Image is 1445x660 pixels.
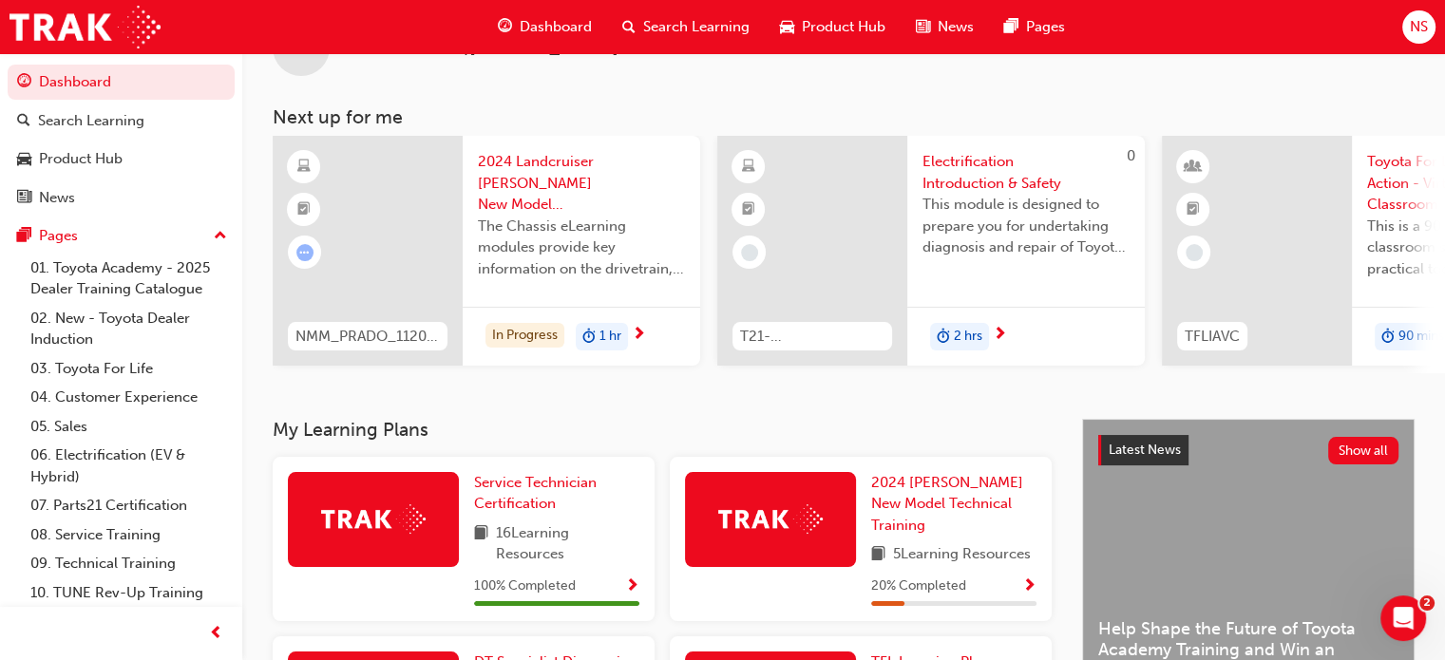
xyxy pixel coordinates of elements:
span: Service Technician Certification [474,474,597,513]
span: pages-icon [17,228,31,245]
span: up-icon [214,224,227,249]
span: Search Learning [643,16,750,38]
span: NMM_PRADO_112024_MODULE_2 [295,326,440,348]
iframe: Intercom live chat [1380,595,1426,641]
a: 01. Toyota Academy - 2025 Dealer Training Catalogue [23,254,235,304]
span: prev-icon [209,622,223,646]
span: learningResourceType_INSTRUCTOR_LED-icon [1187,155,1200,179]
a: 09. Technical Training [23,549,235,578]
span: 5 Learning Resources [893,543,1031,567]
div: In Progress [485,323,564,349]
span: NS [1410,16,1428,38]
span: 16 Learning Resources [496,522,639,565]
span: booktick-icon [1187,198,1200,222]
span: Show Progress [1022,578,1036,595]
span: 0 [1127,147,1135,164]
span: duration-icon [582,325,596,349]
span: 1 hr [599,326,621,348]
span: search-icon [17,113,30,130]
a: 04. Customer Experience [23,383,235,412]
a: 05. Sales [23,412,235,442]
span: Electrification Introduction & Safety [922,151,1130,194]
span: news-icon [17,190,31,207]
a: 10. TUNE Rev-Up Training [23,578,235,608]
span: 2024 Landcruiser [PERSON_NAME] New Model Mechanisms - Chassis 2 [478,151,685,216]
span: 20 % Completed [871,575,966,597]
button: Pages [8,218,235,254]
span: This module is designed to prepare you for undertaking diagnosis and repair of Toyota & Lexus Ele... [922,194,1130,258]
a: search-iconSearch Learning [607,8,765,47]
span: duration-icon [937,325,950,349]
span: guage-icon [498,15,512,39]
span: 100 % Completed [474,575,576,597]
a: 07. Parts21 Certification [23,491,235,520]
span: guage-icon [17,74,31,91]
span: news-icon [916,15,930,39]
div: Pages [39,225,78,247]
span: 2 hrs [954,326,982,348]
span: booktick-icon [742,198,755,222]
button: Show all [1328,437,1399,464]
a: news-iconNews [901,8,989,47]
span: 90 mins [1398,326,1444,348]
a: car-iconProduct Hub [765,8,901,47]
span: T21-FOD_HVIS_PREREQ [740,326,884,348]
button: Show Progress [625,575,639,598]
img: Trak [718,504,823,534]
span: Pages [1026,16,1065,38]
span: book-icon [474,522,488,565]
span: car-icon [17,151,31,168]
img: Trak [321,504,426,534]
span: duration-icon [1381,325,1395,349]
span: car-icon [780,15,794,39]
span: TFLIAVC [1185,326,1240,348]
a: Service Technician Certification [474,472,639,515]
span: learningRecordVerb_NONE-icon [1186,244,1203,261]
a: Product Hub [8,141,235,177]
span: learningResourceType_ELEARNING-icon [742,155,755,179]
span: learningRecordVerb_ATTEMPT-icon [296,244,314,261]
a: NMM_PRADO_112024_MODULE_22024 Landcruiser [PERSON_NAME] New Model Mechanisms - Chassis 2The Chass... [273,136,700,366]
span: next-icon [632,327,646,344]
a: Latest NewsShow all [1098,435,1398,465]
h3: Next up for me [242,106,1445,128]
span: 2024 [PERSON_NAME] New Model Technical Training [871,474,1023,534]
span: booktick-icon [297,198,311,222]
a: News [8,180,235,216]
button: Show Progress [1022,575,1036,598]
button: DashboardSearch LearningProduct HubNews [8,61,235,218]
a: Search Learning [8,104,235,139]
span: Product Hub [802,16,885,38]
span: book-icon [871,543,885,567]
span: next-icon [993,327,1007,344]
span: Show Progress [625,578,639,595]
span: The Chassis eLearning modules provide key information on the drivetrain, suspension, brake and st... [478,216,685,280]
span: pages-icon [1004,15,1018,39]
a: guage-iconDashboard [483,8,607,47]
div: News [39,187,75,209]
a: 02. New - Toyota Dealer Induction [23,304,235,354]
a: 06. Electrification (EV & Hybrid) [23,441,235,491]
span: search-icon [622,15,636,39]
a: 08. Service Training [23,520,235,550]
span: learningRecordVerb_NONE-icon [741,244,758,261]
a: pages-iconPages [989,8,1080,47]
img: Trak [10,6,161,48]
a: Dashboard [8,65,235,100]
span: News [938,16,974,38]
h3: My Learning Plans [273,419,1052,441]
span: learningResourceType_ELEARNING-icon [297,155,311,179]
button: NS [1402,10,1435,44]
a: 2024 [PERSON_NAME] New Model Technical Training [871,472,1036,537]
a: 03. Toyota For Life [23,354,235,384]
div: Search Learning [38,110,144,132]
div: Product Hub [39,148,123,170]
span: Dashboard [520,16,592,38]
span: 2 [1419,595,1435,611]
span: Latest News [1109,442,1181,458]
a: 0T21-FOD_HVIS_PREREQElectrification Introduction & SafetyThis module is designed to prepare you f... [717,136,1145,366]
